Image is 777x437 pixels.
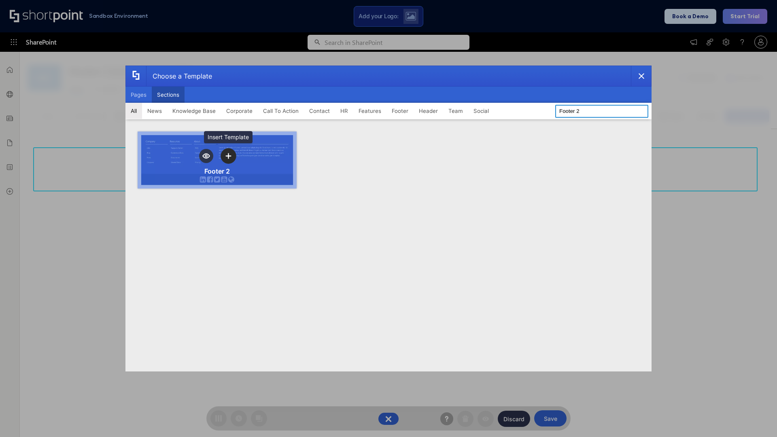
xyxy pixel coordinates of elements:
iframe: Chat Widget [737,398,777,437]
button: Header [414,103,443,119]
input: Search [555,105,648,118]
button: All [125,103,142,119]
button: Features [353,103,386,119]
button: Social [468,103,494,119]
button: Corporate [221,103,258,119]
button: Team [443,103,468,119]
button: HR [335,103,353,119]
button: Footer [386,103,414,119]
button: News [142,103,167,119]
div: Footer 2 [204,167,230,175]
button: Contact [304,103,335,119]
button: Call To Action [258,103,304,119]
div: template selector [125,66,652,371]
button: Pages [125,87,152,103]
button: Sections [152,87,185,103]
button: Knowledge Base [167,103,221,119]
div: Choose a Template [146,66,212,86]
